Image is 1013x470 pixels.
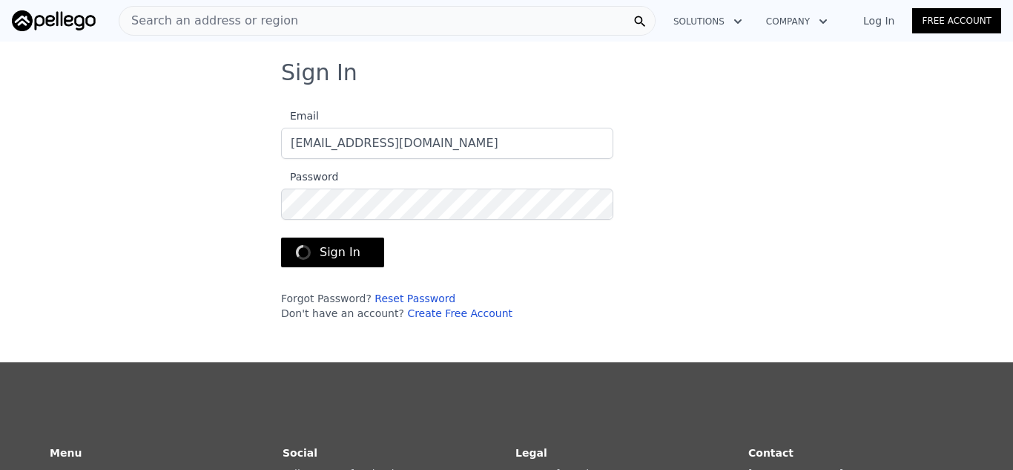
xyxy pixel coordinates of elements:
[281,291,613,321] div: Forgot Password? Don't have an account?
[912,8,1001,33] a: Free Account
[515,447,547,459] strong: Legal
[281,59,732,86] h3: Sign In
[281,110,319,122] span: Email
[12,10,96,31] img: Pellego
[754,8,839,35] button: Company
[281,238,384,267] button: Sign In
[407,307,512,319] a: Create Free Account
[374,293,455,304] a: Reset Password
[50,447,82,459] strong: Menu
[283,447,317,459] strong: Social
[119,12,298,30] span: Search an address or region
[281,171,338,183] span: Password
[281,128,613,159] input: Email
[845,13,912,28] a: Log In
[661,8,754,35] button: Solutions
[748,447,793,459] strong: Contact
[281,189,613,220] input: Password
